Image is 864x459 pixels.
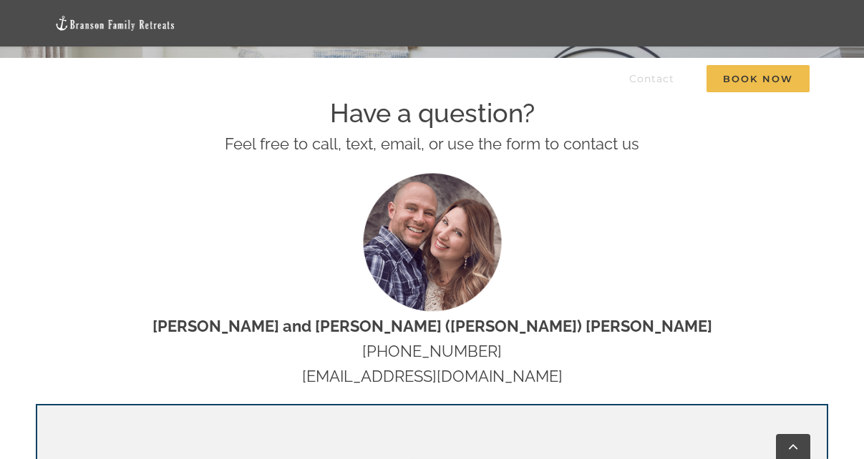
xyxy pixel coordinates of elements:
[311,74,383,84] span: Things to do
[36,95,828,131] h2: Have a question?
[152,317,712,335] strong: [PERSON_NAME] and [PERSON_NAME] ([PERSON_NAME]) [PERSON_NAME]
[54,15,176,31] img: Branson Family Retreats Logo
[361,171,504,314] img: Nat and Tyann (Marcink) Hammond
[429,74,503,84] span: Deals & More
[175,74,266,84] span: Vacation homes
[175,56,810,102] nav: Main Menu Sticky
[311,56,397,102] a: Things to do
[429,56,517,102] a: Deals & More
[707,56,810,102] a: Book Now
[707,65,810,92] span: Book Now
[36,314,828,390] p: [PHONE_NUMBER] [EMAIL_ADDRESS][DOMAIN_NAME]
[629,56,674,102] a: Contact
[549,74,583,84] span: About
[549,56,597,102] a: About
[36,132,828,157] p: Feel free to call, text, email, or use the form to contact us
[629,74,674,84] span: Contact
[175,56,279,102] a: Vacation homes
